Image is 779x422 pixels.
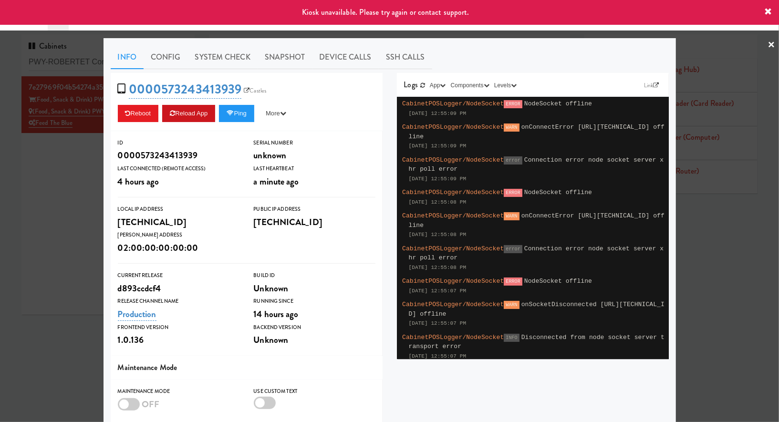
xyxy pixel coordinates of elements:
[144,45,188,69] a: Config
[254,323,375,332] div: Backend Version
[504,189,522,197] span: ERROR
[254,387,375,396] div: Use Custom Text
[254,138,375,148] div: Serial Number
[504,278,522,286] span: ERROR
[504,245,522,253] span: error
[129,80,242,99] a: 0000573243413939
[118,332,239,348] div: 1.0.136
[524,278,592,285] span: NodeSocket offline
[768,31,775,60] a: ×
[409,199,467,205] span: [DATE] 12:55:08 PM
[254,164,375,174] div: Last Heartbeat
[642,81,662,90] a: Link
[402,334,504,341] span: CabinetPOSLogger/NodeSocket
[254,214,375,230] div: [TECHNICAL_ID]
[118,230,239,240] div: [PERSON_NAME] Address
[409,245,664,262] span: Connection error node socket server xhr poll error
[219,105,254,122] button: Ping
[118,308,156,321] a: Production
[118,164,239,174] div: Last Connected (Remote Access)
[254,297,375,306] div: Running Since
[409,111,467,116] span: [DATE] 12:55:09 PM
[118,205,239,214] div: Local IP Address
[254,147,375,164] div: unknown
[402,100,504,107] span: CabinetPOSLogger/NodeSocket
[402,212,504,219] span: CabinetPOSLogger/NodeSocket
[402,189,504,196] span: CabinetPOSLogger/NodeSocket
[409,353,467,359] span: [DATE] 12:55:07 PM
[118,271,239,280] div: Current Release
[402,278,504,285] span: CabinetPOSLogger/NodeSocket
[409,156,664,173] span: Connection error node socket server xhr poll error
[524,189,592,196] span: NodeSocket offline
[254,175,299,188] span: a minute ago
[254,271,375,280] div: Build Id
[118,138,239,148] div: ID
[409,334,665,350] span: Disconnected from node socket server transport error
[402,156,504,164] span: CabinetPOSLogger/NodeSocket
[409,288,467,294] span: [DATE] 12:55:07 PM
[504,156,522,165] span: error
[409,176,467,182] span: [DATE] 12:55:09 PM
[142,398,159,411] span: OFF
[118,362,177,373] span: Maintenance Mode
[409,124,665,140] span: onConnectError [URL][TECHNICAL_ID] offline
[111,45,144,69] a: Info
[409,232,467,237] span: [DATE] 12:55:08 PM
[162,105,215,122] button: Reload App
[254,280,375,297] div: Unknown
[402,245,504,252] span: CabinetPOSLogger/NodeSocket
[254,332,375,348] div: Unknown
[118,323,239,332] div: Frontend Version
[118,387,239,396] div: Maintenance Mode
[504,301,519,309] span: WARN
[409,265,467,270] span: [DATE] 12:55:08 PM
[118,147,239,164] div: 0000573243413939
[241,86,269,95] a: Castles
[118,214,239,230] div: [TECHNICAL_ID]
[409,320,467,326] span: [DATE] 12:55:07 PM
[258,45,312,69] a: Snapshot
[118,240,239,256] div: 02:00:00:00:00:00
[524,100,592,107] span: NodeSocket offline
[402,124,504,131] span: CabinetPOSLogger/NodeSocket
[118,175,159,188] span: 4 hours ago
[258,105,294,122] button: More
[427,81,448,90] button: App
[312,45,379,69] a: Device Calls
[402,301,504,308] span: CabinetPOSLogger/NodeSocket
[504,212,519,220] span: WARN
[504,124,519,132] span: WARN
[118,105,159,122] button: Reboot
[118,297,239,306] div: Release Channel Name
[504,334,519,342] span: INFO
[254,308,299,320] span: 14 hours ago
[504,100,522,108] span: ERROR
[404,79,418,90] span: Logs
[409,301,665,318] span: onSocketDisconnected [URL][TECHNICAL_ID] offline
[409,143,467,149] span: [DATE] 12:55:09 PM
[302,7,469,18] span: Kiosk unavailable. Please try again or contact support.
[254,205,375,214] div: Public IP Address
[448,81,492,90] button: Components
[118,280,239,297] div: d893ccdcf4
[188,45,258,69] a: System Check
[379,45,432,69] a: SSH Calls
[409,212,665,229] span: onConnectError [URL][TECHNICAL_ID] offline
[492,81,519,90] button: Levels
